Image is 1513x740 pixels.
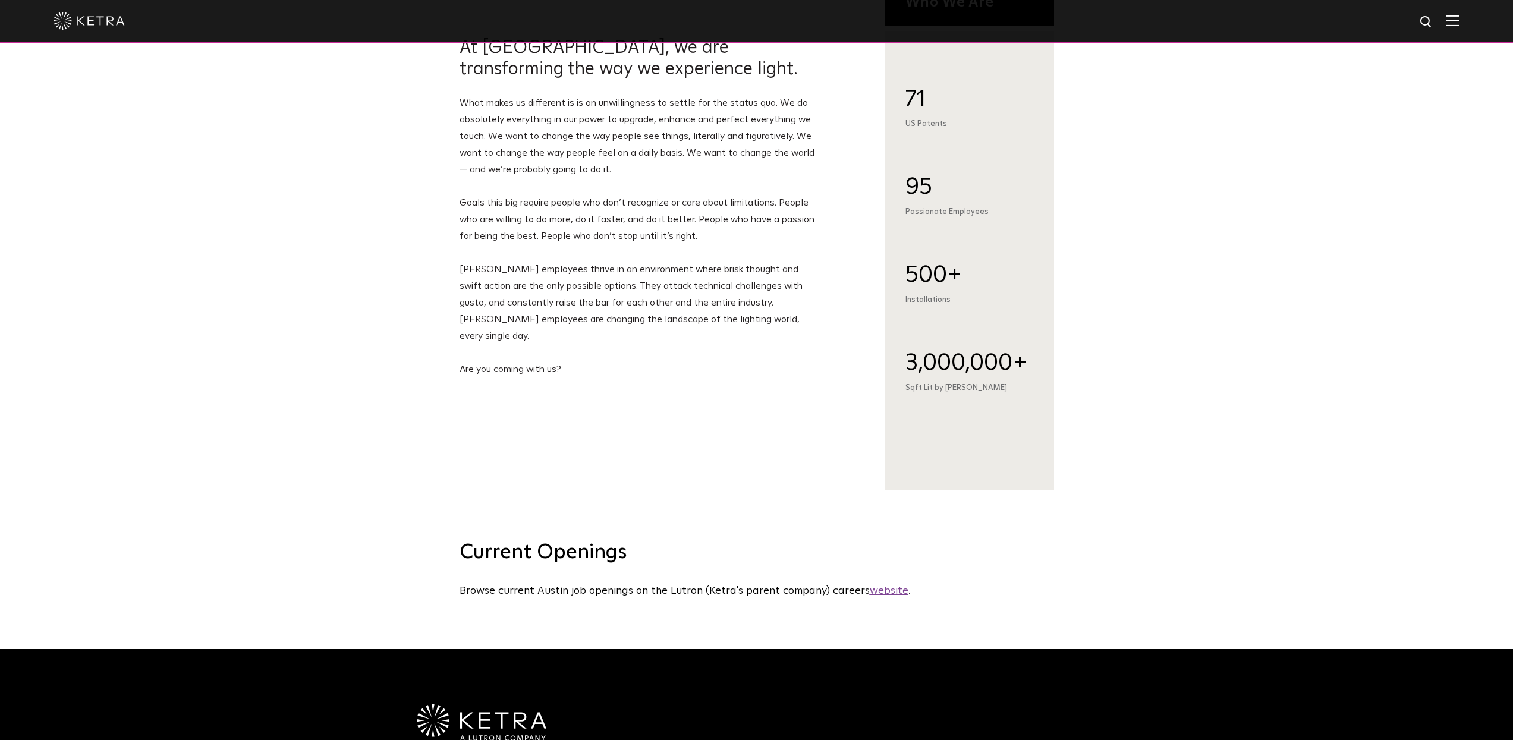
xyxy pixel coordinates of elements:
div: Installations [905,295,1033,305]
span: Browse current Austin job openings on the Lutron (Ketra's parent company) careers . [460,585,911,596]
img: Hamburger%20Nav.svg [1446,15,1459,26]
div: 3,000,000+ [905,348,1033,377]
p: Are you coming with us? [460,361,822,377]
div: 95 [905,172,1033,201]
p: Goals this big require people who don’t recognize or care about limitations. People who are willi... [460,194,822,244]
div: 71 [905,84,1033,113]
div: Passionate Employees [905,207,1033,217]
div: Sqft Lit by [PERSON_NAME] [905,383,1033,393]
img: ketra-logo-2019-white [54,12,125,30]
a: website [870,585,908,596]
h2: At [GEOGRAPHIC_DATA], we are transforming the way we experience light. [460,33,822,80]
h1: Current Openings [460,528,1054,565]
div: 500+ [905,260,1033,289]
p: What makes us different is is an unwillingness to settle for the status quo. We do absolutely eve... [460,95,822,178]
div: US Patents [905,119,1033,129]
img: search icon [1419,15,1434,30]
p: [PERSON_NAME] employees thrive in an environment where brisk thought and swift action are the onl... [460,261,822,344]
